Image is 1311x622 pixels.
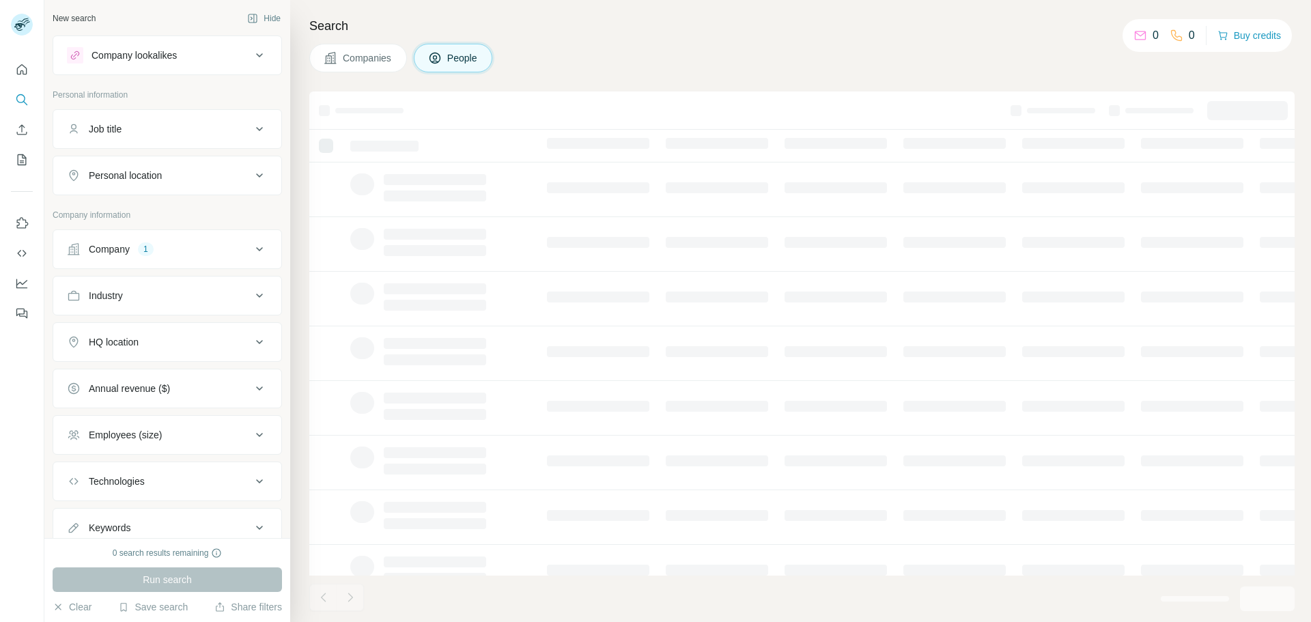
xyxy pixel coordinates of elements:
div: Industry [89,289,123,302]
div: Company [89,242,130,256]
div: Personal location [89,169,162,182]
button: Employees (size) [53,419,281,451]
button: Quick start [11,57,33,82]
button: My lists [11,147,33,172]
div: Job title [89,122,122,136]
button: Search [11,87,33,112]
div: HQ location [89,335,139,349]
button: Company1 [53,233,281,266]
div: Company lookalikes [91,48,177,62]
button: Industry [53,279,281,312]
p: 0 [1189,27,1195,44]
button: Buy credits [1217,26,1281,45]
button: Technologies [53,465,281,498]
span: People [447,51,479,65]
button: Share filters [214,600,282,614]
button: Use Surfe on LinkedIn [11,211,33,236]
div: Keywords [89,521,130,535]
button: Keywords [53,511,281,544]
button: Job title [53,113,281,145]
div: 0 search results remaining [113,547,223,559]
button: Dashboard [11,271,33,296]
button: Personal location [53,159,281,192]
button: Hide [238,8,290,29]
p: 0 [1153,27,1159,44]
div: Technologies [89,475,145,488]
div: Annual revenue ($) [89,382,170,395]
div: 1 [138,243,154,255]
p: Company information [53,209,282,221]
button: Save search [118,600,188,614]
p: Personal information [53,89,282,101]
button: Annual revenue ($) [53,372,281,405]
div: New search [53,12,96,25]
button: Enrich CSV [11,117,33,142]
span: Companies [343,51,393,65]
button: HQ location [53,326,281,358]
div: Employees (size) [89,428,162,442]
h4: Search [309,16,1295,36]
button: Clear [53,600,91,614]
button: Company lookalikes [53,39,281,72]
button: Feedback [11,301,33,326]
button: Use Surfe API [11,241,33,266]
